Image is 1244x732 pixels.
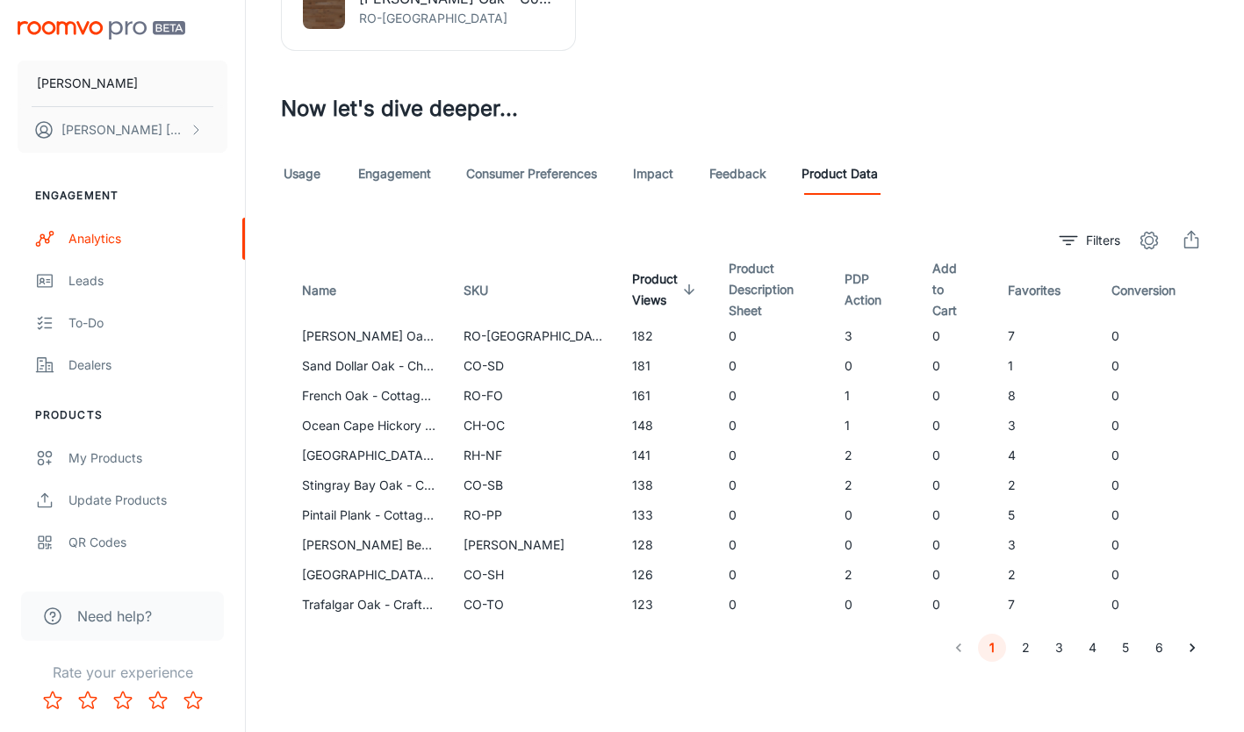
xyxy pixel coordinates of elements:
[449,560,618,590] td: CO-SH
[1178,634,1206,662] button: Go to next page
[618,441,715,470] td: 141
[994,411,1097,441] td: 3
[618,500,715,530] td: 133
[918,321,994,351] td: 0
[715,411,831,441] td: 0
[281,530,449,560] td: [PERSON_NAME] Beach Hickory - Cottage - Hickory
[831,590,918,620] td: 0
[1174,223,1209,258] span: Export CSV
[35,683,70,718] button: Rate 1 star
[1045,634,1073,662] button: Go to page 3
[281,560,449,590] td: [GEOGRAPHIC_DATA] Oak - Craftsman - White Oak R&Q
[281,351,449,381] td: Sand Dollar Oak - Chateau - [GEOGRAPHIC_DATA]
[709,153,766,195] a: Feedback
[994,500,1097,530] td: 5
[845,269,904,311] span: PDP Action
[918,560,994,590] td: 0
[1055,226,1125,255] button: filter
[715,530,831,560] td: 0
[715,560,831,590] td: 0
[994,530,1097,560] td: 3
[281,470,449,500] td: Stingray Bay Oak - Chateau - [GEOGRAPHIC_DATA]
[918,441,994,470] td: 0
[715,381,831,411] td: 0
[449,530,618,560] td: [PERSON_NAME]
[68,313,227,333] div: To-do
[464,280,511,301] span: SKU
[1097,351,1219,381] td: 0
[1097,590,1219,620] td: 0
[715,321,831,351] td: 0
[618,560,715,590] td: 126
[105,683,140,718] button: Rate 3 star
[918,530,994,560] td: 0
[632,153,674,195] a: Impact
[70,683,105,718] button: Rate 2 star
[918,411,994,441] td: 0
[140,683,176,718] button: Rate 4 star
[831,530,918,560] td: 0
[281,590,449,620] td: Trafalgar Oak - Craftsman - White Oak
[359,9,554,28] p: RO-[GEOGRAPHIC_DATA]
[918,500,994,530] td: 0
[449,381,618,411] td: RO-FO
[1097,411,1219,441] td: 0
[449,351,618,381] td: CO-SD
[632,269,701,311] span: Product Views
[715,470,831,500] td: 0
[1078,634,1106,662] button: Go to page 4
[449,441,618,470] td: RH-NF
[68,533,227,552] div: QR Codes
[281,441,449,470] td: [GEOGRAPHIC_DATA] Hickory - [GEOGRAPHIC_DATA] - [GEOGRAPHIC_DATA]
[618,321,715,351] td: 182
[449,470,618,500] td: CO-SB
[618,530,715,560] td: 128
[715,351,831,381] td: 0
[918,351,994,381] td: 0
[729,258,816,321] span: Product Description Sheet
[281,153,323,195] a: Usage
[281,93,1209,125] h3: Now let's dive deeper...
[1097,381,1219,411] td: 0
[466,153,597,195] a: Consumer Preferences
[68,491,227,510] div: Update Products
[831,560,918,590] td: 2
[715,500,831,530] td: 0
[618,590,715,620] td: 123
[1097,470,1219,500] td: 0
[994,560,1097,590] td: 2
[918,470,994,500] td: 0
[831,351,918,381] td: 0
[831,411,918,441] td: 1
[994,381,1097,411] td: 8
[449,411,618,441] td: CH-OC
[1111,634,1140,662] button: Go to page 5
[715,590,831,620] td: 0
[302,280,359,301] span: Name
[932,258,980,321] span: Add to Cart
[1097,530,1219,560] td: 0
[802,153,878,195] a: Product Data
[281,411,449,441] td: Ocean Cape Hickory - [GEOGRAPHIC_DATA] - [GEOGRAPHIC_DATA]
[1097,321,1219,351] td: 0
[449,590,618,620] td: CO-TO
[618,411,715,441] td: 148
[37,74,138,93] p: [PERSON_NAME]
[994,351,1097,381] td: 1
[1111,280,1198,301] span: Conversion
[715,441,831,470] td: 0
[281,500,449,530] td: Pintail Plank - Cottage - White Oak
[1097,500,1219,530] td: 0
[18,61,227,106] button: [PERSON_NAME]
[831,441,918,470] td: 2
[68,355,227,375] div: Dealers
[1132,223,1167,258] button: settings
[14,662,231,683] p: Rate your experience
[918,381,994,411] td: 0
[994,321,1097,351] td: 7
[68,449,227,468] div: My Products
[281,381,449,411] td: French Oak - Cottage - White Oak
[176,683,211,718] button: Rate 5 star
[18,21,185,39] img: Roomvo PRO Beta
[618,351,715,381] td: 181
